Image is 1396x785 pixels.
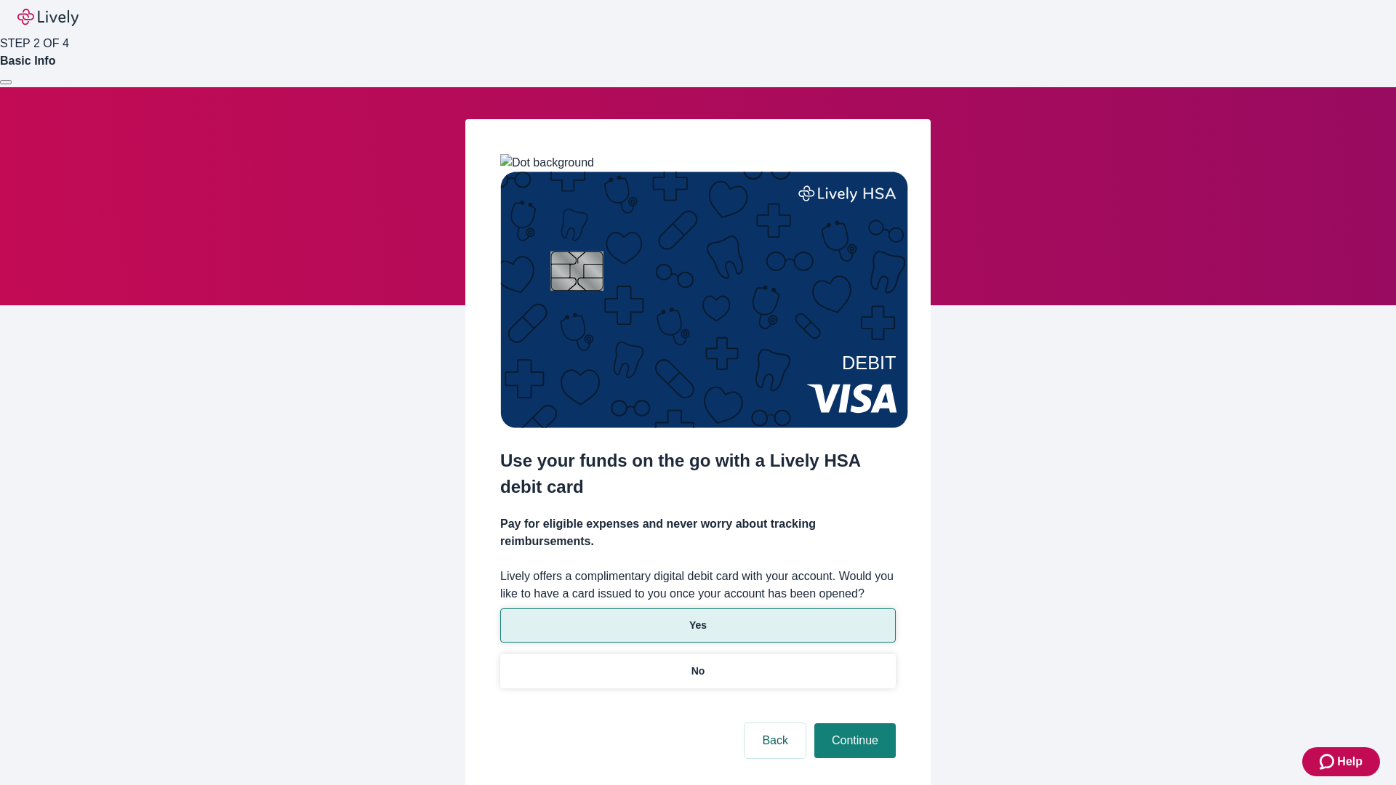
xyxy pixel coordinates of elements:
[500,608,896,643] button: Yes
[691,664,705,679] p: No
[1320,753,1337,770] svg: Zendesk support icon
[500,568,896,603] label: Lively offers a complimentary digital debit card with your account. Would you like to have a card...
[500,154,594,172] img: Dot background
[500,448,896,500] h2: Use your funds on the go with a Lively HSA debit card
[1302,747,1380,776] button: Zendesk support iconHelp
[500,515,896,550] h4: Pay for eligible expenses and never worry about tracking reimbursements.
[689,618,707,633] p: Yes
[500,654,896,688] button: No
[745,723,806,758] button: Back
[1337,753,1363,770] span: Help
[814,723,896,758] button: Continue
[17,9,79,26] img: Lively
[500,172,908,428] img: Debit card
